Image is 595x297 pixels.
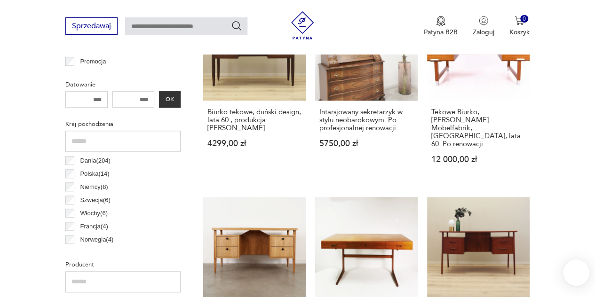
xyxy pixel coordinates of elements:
a: Sprzedawaj [65,23,118,30]
img: Ikona koszyka [515,16,524,25]
div: 0 [520,15,528,23]
h3: Intarsjowany sekretarzyk w stylu neobarokowym. Po profesjonalnej renowacji. [319,108,413,132]
p: Zaloguj [473,28,494,37]
p: Polska ( 14 ) [80,169,109,179]
img: Patyna - sklep z meblami i dekoracjami vintage [288,11,317,39]
p: Kraj pochodzenia [65,119,181,129]
p: Patyna B2B [424,28,458,37]
p: Czechosłowacja ( 2 ) [80,248,132,258]
p: Datowanie [65,79,181,90]
img: Ikonka użytkownika [479,16,488,25]
p: 4299,00 zł [207,140,301,148]
button: Zaloguj [473,16,494,37]
p: Koszyk [509,28,530,37]
p: Szwecja ( 6 ) [80,195,110,205]
p: Producent [65,259,181,270]
button: Patyna B2B [424,16,458,37]
button: 0Koszyk [509,16,530,37]
p: 12 000,00 zł [431,156,525,164]
p: Francja ( 4 ) [80,221,108,232]
p: Norwegia ( 4 ) [80,234,113,245]
a: Ikona medaluPatyna B2B [424,16,458,37]
h3: Tekowe Biurko, [PERSON_NAME] Mobelfabrik, [GEOGRAPHIC_DATA], lata 60. Po renowacji. [431,108,525,148]
button: OK [159,91,181,108]
p: Promocja [80,56,106,67]
h3: Biurko tekowe, duński design, lata 60., produkcja: [PERSON_NAME] [207,108,301,132]
p: 5750,00 zł [319,140,413,148]
p: Dania ( 204 ) [80,156,110,166]
img: Ikona medalu [436,16,445,26]
p: Niemcy ( 8 ) [80,182,108,192]
button: Szukaj [231,20,242,31]
p: Włochy ( 6 ) [80,208,108,219]
iframe: Smartsupp widget button [563,259,589,286]
button: Sprzedawaj [65,17,118,35]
